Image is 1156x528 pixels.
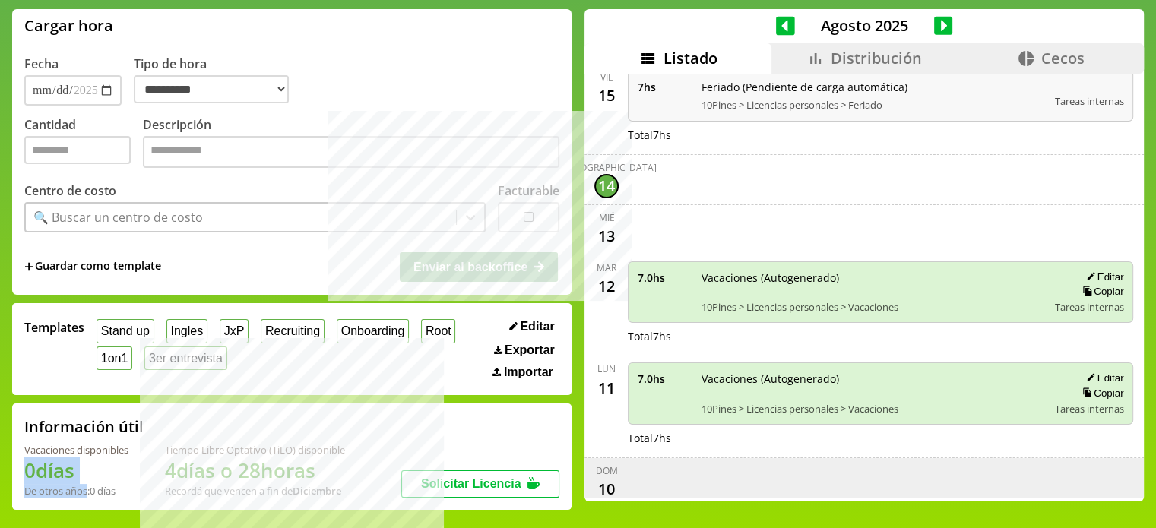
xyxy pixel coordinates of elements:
div: 11 [594,375,619,400]
div: vie [600,71,613,84]
button: Stand up [97,319,154,343]
span: Editar [520,320,554,334]
div: [DEMOGRAPHIC_DATA] [556,161,657,174]
span: Importar [504,365,553,379]
div: Total 7 hs [628,128,1133,142]
div: 14 [594,174,619,198]
button: JxP [220,319,249,343]
div: lun [597,362,616,375]
div: mar [597,261,616,274]
span: 10Pines > Licencias personales > Vacaciones [702,300,1044,314]
button: Copiar [1078,387,1123,400]
h2: Información útil [24,416,144,437]
span: 10Pines > Licencias personales > Vacaciones [702,402,1044,416]
label: Centro de costo [24,182,116,199]
span: Distribución [831,48,922,68]
span: Vacaciones (Autogenerado) [702,371,1044,386]
button: Exportar [489,343,559,358]
span: 7.0 hs [638,270,691,285]
button: Onboarding [337,319,409,343]
span: Listado [663,48,717,68]
h1: Cargar hora [24,15,113,36]
div: 10 [594,477,619,501]
span: Vacaciones (Autogenerado) [702,270,1044,285]
button: 1on1 [97,346,132,370]
div: Total 7 hs [628,431,1133,445]
span: Agosto 2025 [795,15,934,36]
div: 12 [594,274,619,299]
div: scrollable content [584,74,1144,499]
button: Copiar [1078,285,1123,298]
button: Solicitar Licencia [401,470,559,498]
h1: 0 días [24,457,128,484]
textarea: Descripción [143,136,559,168]
div: De otros años: 0 días [24,484,128,498]
span: Feriado (Pendiente de carga automática) [702,80,1044,94]
h1: 4 días o 28 horas [165,457,345,484]
span: 7.0 hs [638,371,691,386]
button: Editar [1082,371,1123,384]
button: Editar [505,319,559,334]
button: Recruiting [261,319,325,343]
span: + [24,258,33,275]
div: Tiempo Libre Optativo (TiLO) disponible [165,443,345,457]
div: dom [596,464,618,477]
span: 10Pines > Licencias personales > Feriado [702,98,1044,112]
div: 13 [594,224,619,248]
span: Tareas internas [1054,94,1123,108]
span: Templates [24,319,84,336]
div: Total 7 hs [628,329,1133,343]
div: 🔍 Buscar un centro de costo [33,209,203,226]
b: Diciembre [293,484,341,498]
span: 7 hs [638,80,691,94]
div: Recordá que vencen a fin de [165,484,345,498]
button: Ingles [166,319,207,343]
button: Editar [1082,270,1123,283]
div: mié [599,211,615,224]
button: Root [421,319,455,343]
label: Facturable [498,182,559,199]
label: Fecha [24,55,59,72]
select: Tipo de hora [134,75,289,103]
button: 3er entrevista [144,346,227,370]
label: Cantidad [24,116,143,172]
div: 15 [594,84,619,108]
span: +Guardar como template [24,258,161,275]
span: Tareas internas [1054,300,1123,314]
div: Vacaciones disponibles [24,443,128,457]
input: Cantidad [24,136,131,164]
span: Solicitar Licencia [421,477,521,490]
span: Exportar [505,343,555,357]
label: Tipo de hora [134,55,301,106]
span: Cecos [1041,48,1085,68]
label: Descripción [143,116,559,172]
span: Tareas internas [1054,402,1123,416]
